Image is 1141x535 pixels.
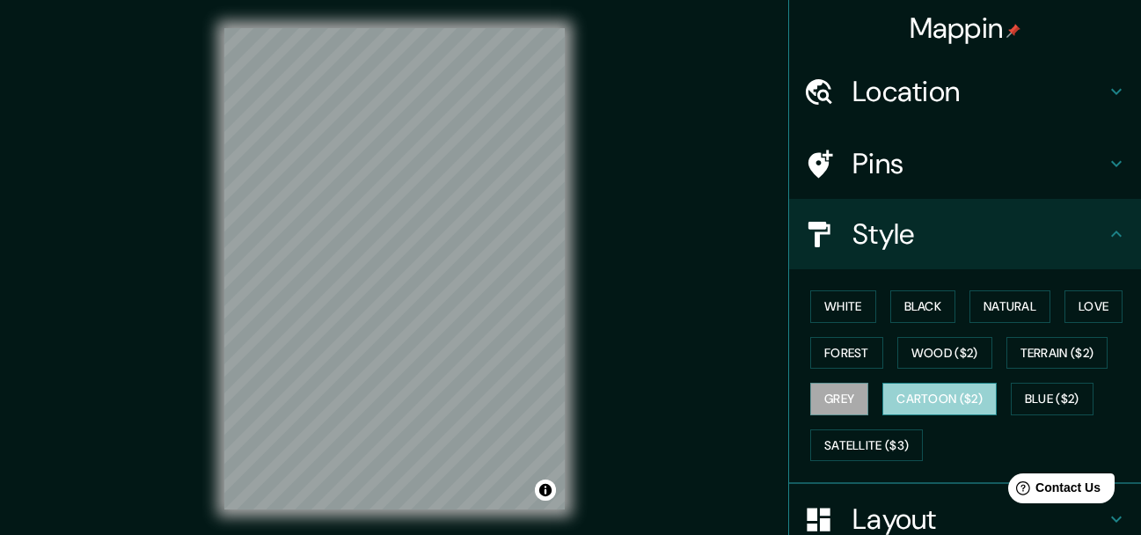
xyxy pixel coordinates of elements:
[789,128,1141,199] div: Pins
[789,56,1141,127] div: Location
[810,337,883,370] button: Forest
[789,199,1141,269] div: Style
[1064,290,1123,323] button: Love
[910,11,1021,46] h4: Mappin
[852,74,1106,109] h4: Location
[1006,24,1020,38] img: pin-icon.png
[984,466,1122,516] iframe: Help widget launcher
[882,383,997,415] button: Cartoon ($2)
[852,216,1106,252] h4: Style
[810,429,923,462] button: Satellite ($3)
[969,290,1050,323] button: Natural
[1011,383,1093,415] button: Blue ($2)
[1006,337,1108,370] button: Terrain ($2)
[897,337,992,370] button: Wood ($2)
[890,290,956,323] button: Black
[535,480,556,501] button: Toggle attribution
[224,28,565,509] canvas: Map
[852,146,1106,181] h4: Pins
[810,290,876,323] button: White
[810,383,868,415] button: Grey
